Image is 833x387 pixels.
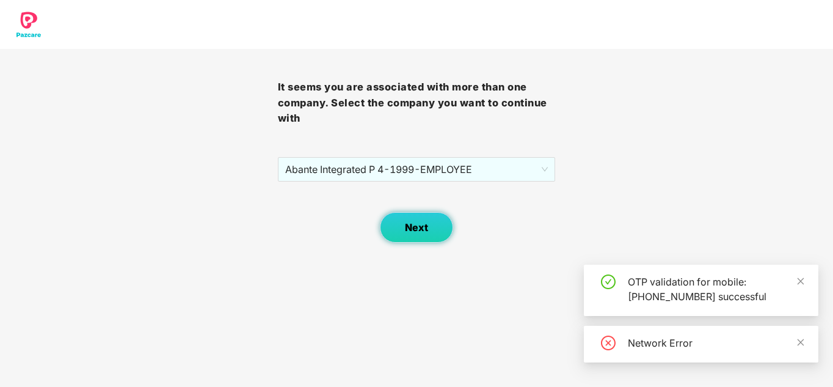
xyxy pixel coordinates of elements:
[601,336,616,350] span: close-circle
[278,79,556,127] h3: It seems you are associated with more than one company. Select the company you want to continue with
[405,222,428,234] span: Next
[628,275,804,304] div: OTP validation for mobile: [PHONE_NUMBER] successful
[628,336,804,350] div: Network Error
[380,212,453,243] button: Next
[796,277,805,286] span: close
[796,338,805,347] span: close
[285,158,548,181] span: Abante Integrated P 4 - 1999 - EMPLOYEE
[601,275,616,289] span: check-circle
